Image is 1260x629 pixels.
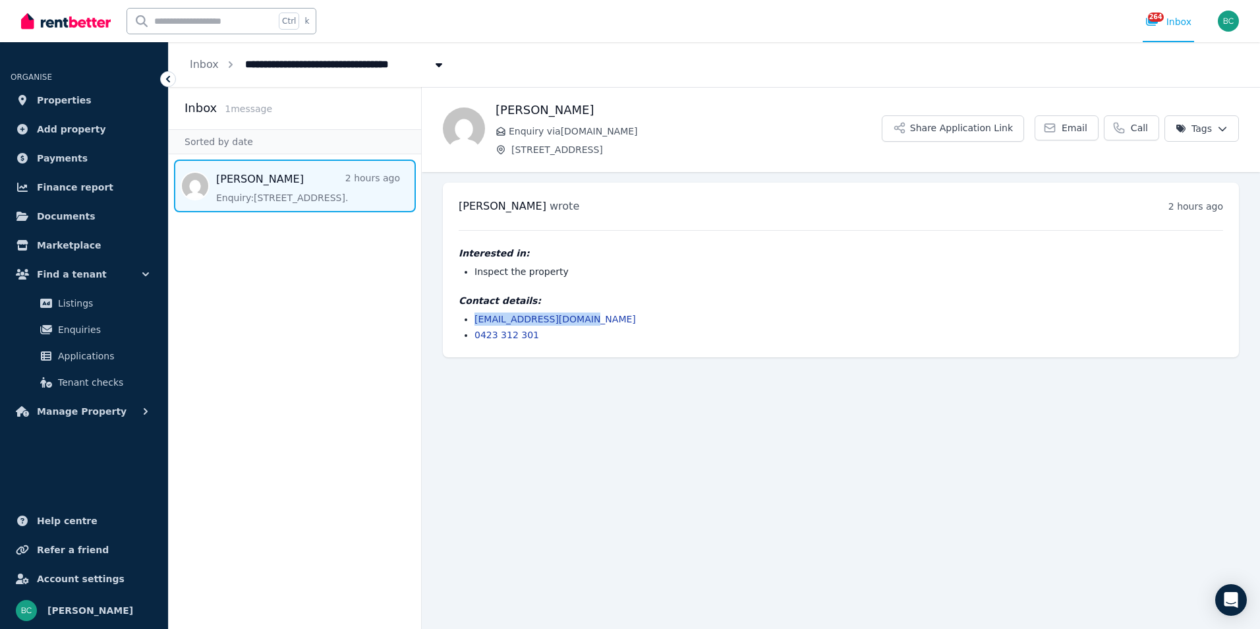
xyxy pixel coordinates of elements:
[11,145,157,171] a: Payments
[1176,122,1212,135] span: Tags
[11,116,157,142] a: Add property
[185,99,217,117] h2: Inbox
[16,290,152,316] a: Listings
[16,316,152,343] a: Enquiries
[1035,115,1099,140] a: Email
[1168,201,1223,212] time: 2 hours ago
[1218,11,1239,32] img: Ben Cooke
[1104,115,1159,140] a: Call
[58,295,147,311] span: Listings
[1062,121,1087,135] span: Email
[37,237,101,253] span: Marketplace
[1131,121,1148,135] span: Call
[459,294,1223,307] h4: Contact details:
[550,200,579,212] span: wrote
[37,404,127,419] span: Manage Property
[225,104,272,114] span: 1 message
[11,537,157,563] a: Refer a friend
[37,513,98,529] span: Help centre
[37,571,125,587] span: Account settings
[11,87,157,113] a: Properties
[190,58,219,71] a: Inbox
[443,107,485,150] img: Jenna Hyde
[11,508,157,534] a: Help centre
[11,261,157,287] button: Find a tenant
[58,322,147,338] span: Enquiries
[58,348,147,364] span: Applications
[1164,115,1239,142] button: Tags
[169,154,421,218] nav: Message list
[11,203,157,229] a: Documents
[511,143,882,156] span: [STREET_ADDRESS]
[11,232,157,258] a: Marketplace
[37,208,96,224] span: Documents
[459,200,546,212] span: [PERSON_NAME]
[11,73,52,82] span: ORGANISE
[21,11,111,31] img: RentBetter
[37,179,113,195] span: Finance report
[509,125,882,138] span: Enquiry via [DOMAIN_NAME]
[37,92,92,108] span: Properties
[37,121,106,137] span: Add property
[11,174,157,200] a: Finance report
[16,343,152,369] a: Applications
[474,330,539,340] a: 0423 312 301
[37,150,88,166] span: Payments
[496,101,882,119] h1: [PERSON_NAME]
[304,16,309,26] span: k
[37,266,107,282] span: Find a tenant
[169,129,421,154] div: Sorted by date
[279,13,299,30] span: Ctrl
[11,566,157,592] a: Account settings
[11,398,157,425] button: Manage Property
[37,542,109,558] span: Refer a friend
[16,369,152,396] a: Tenant checks
[216,171,400,204] a: [PERSON_NAME]2 hours agoEnquiry:[STREET_ADDRESS].
[474,265,1223,278] li: Inspect the property
[47,603,133,618] span: [PERSON_NAME]
[474,314,636,324] a: [EMAIL_ADDRESS][DOMAIN_NAME]
[459,247,1223,260] h4: Interested in:
[58,374,147,390] span: Tenant checks
[1148,13,1164,22] span: 264
[16,600,37,621] img: Ben Cooke
[1215,584,1247,616] div: Open Intercom Messenger
[169,42,467,87] nav: Breadcrumb
[1145,15,1191,28] div: Inbox
[882,115,1024,142] button: Share Application Link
